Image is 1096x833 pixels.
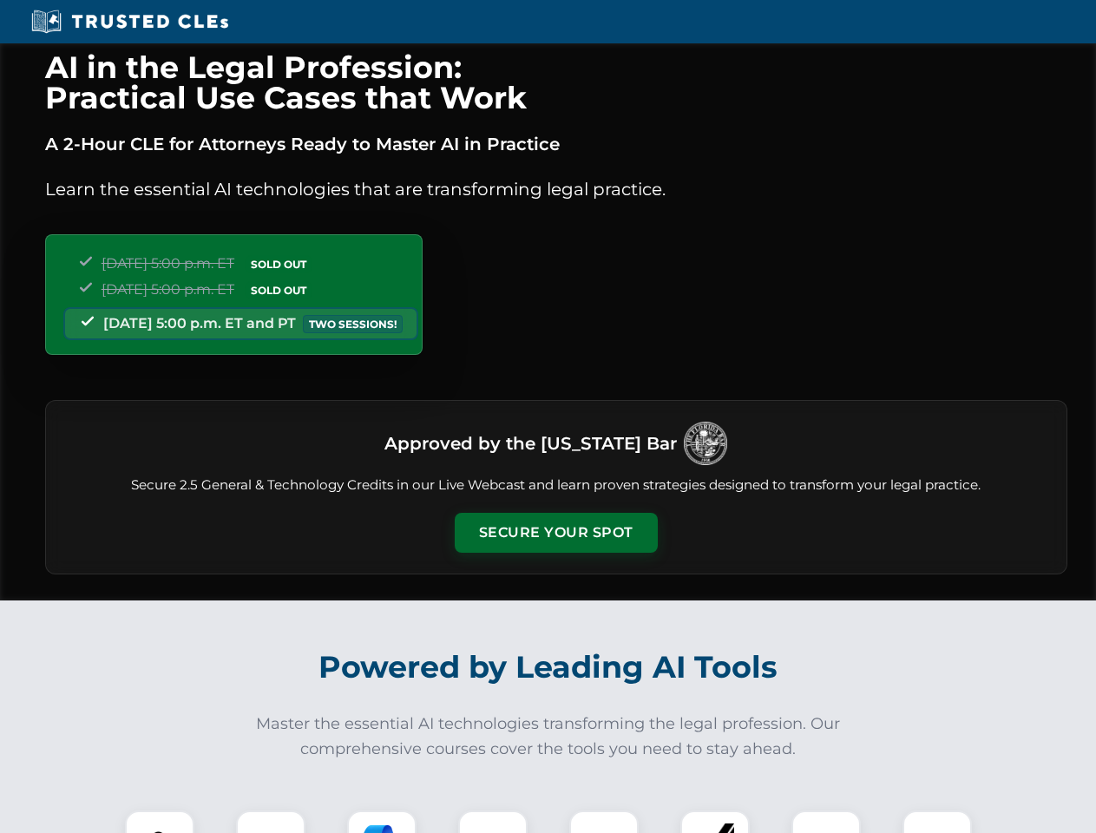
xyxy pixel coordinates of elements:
span: SOLD OUT [245,281,312,299]
button: Secure Your Spot [455,513,658,553]
h2: Powered by Leading AI Tools [68,637,1029,698]
h1: AI in the Legal Profession: Practical Use Cases that Work [45,52,1067,113]
img: Trusted CLEs [26,9,233,35]
img: Logo [684,422,727,465]
p: A 2-Hour CLE for Attorneys Ready to Master AI in Practice [45,130,1067,158]
span: SOLD OUT [245,255,312,273]
h3: Approved by the [US_STATE] Bar [384,428,677,459]
span: [DATE] 5:00 p.m. ET [102,255,234,272]
p: Secure 2.5 General & Technology Credits in our Live Webcast and learn proven strategies designed ... [67,476,1046,495]
p: Learn the essential AI technologies that are transforming legal practice. [45,175,1067,203]
span: [DATE] 5:00 p.m. ET [102,281,234,298]
p: Master the essential AI technologies transforming the legal profession. Our comprehensive courses... [245,712,852,762]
